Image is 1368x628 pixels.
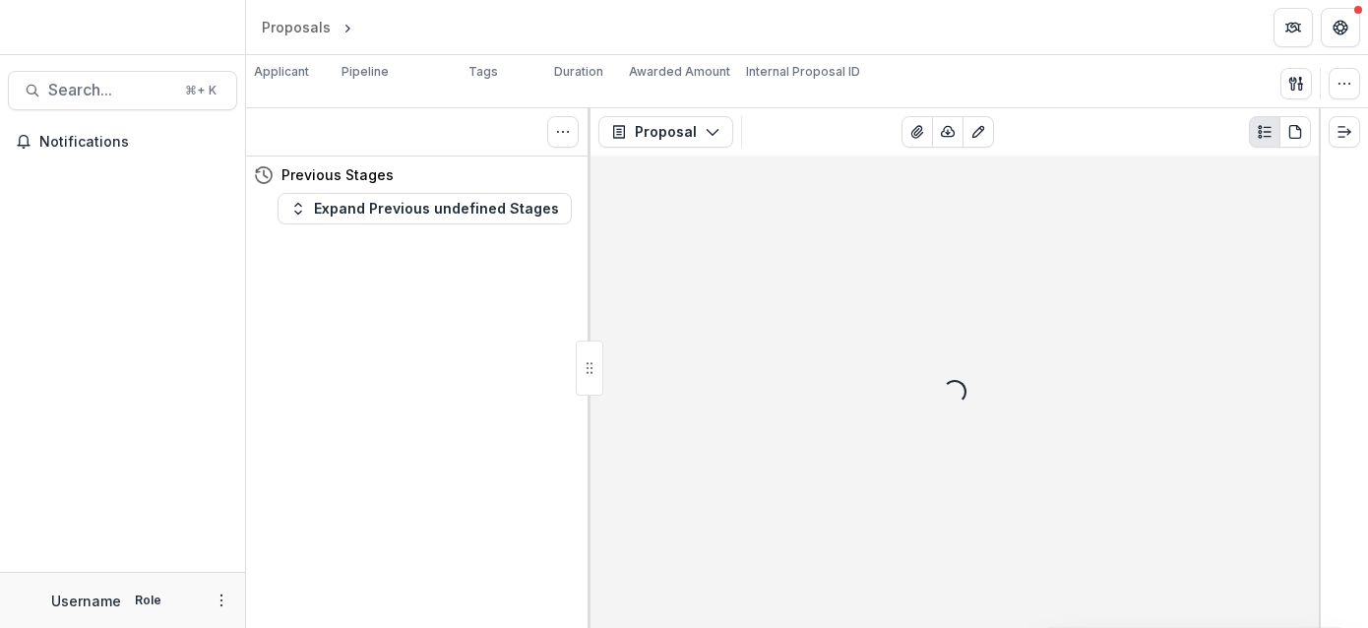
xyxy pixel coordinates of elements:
[1274,8,1313,47] button: Partners
[1279,116,1311,148] button: PDF view
[468,63,498,81] p: Tags
[8,71,237,110] button: Search...
[129,592,167,609] p: Role
[342,63,389,81] p: Pipeline
[48,81,173,99] span: Search...
[254,13,440,41] nav: breadcrumb
[210,589,233,612] button: More
[262,17,331,37] div: Proposals
[547,116,579,148] button: Toggle View Cancelled Tasks
[902,116,933,148] button: View Attached Files
[281,164,394,185] h4: Previous Stages
[963,116,994,148] button: Edit as form
[51,591,121,611] p: Username
[8,126,237,157] button: Notifications
[1249,116,1280,148] button: Plaintext view
[629,63,730,81] p: Awarded Amount
[181,80,220,101] div: ⌘ + K
[1321,8,1360,47] button: Get Help
[254,63,309,81] p: Applicant
[254,13,339,41] a: Proposals
[278,193,572,224] button: Expand Previous undefined Stages
[1329,116,1360,148] button: Expand right
[554,63,603,81] p: Duration
[39,134,229,151] span: Notifications
[598,116,733,148] button: Proposal
[746,63,860,81] p: Internal Proposal ID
